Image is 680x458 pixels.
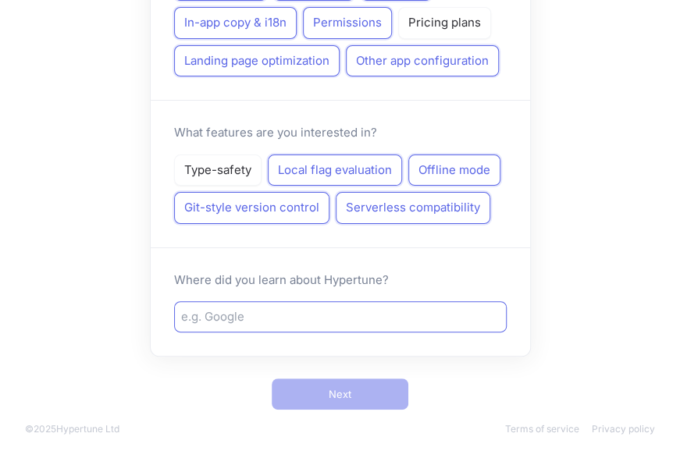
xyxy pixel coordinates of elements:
p: What features are you interested in? [174,124,377,142]
p: Pricing plans [408,14,481,32]
a: Privacy policy [592,423,655,435]
p: Landing page optimization [184,52,329,70]
a: Terms of service [505,423,579,435]
p: Other app configuration [356,52,489,70]
p: Type-safety [184,162,251,179]
p: Local flag evaluation [278,162,392,179]
p: In-app copy & i18n [184,14,287,32]
span: Next [329,389,351,399]
button: Next [272,378,408,410]
p: Permissions [313,14,382,32]
p: Git-style version control [184,199,319,217]
p: Where did you learn about Hypertune? [174,272,507,289]
p: Serverless compatibility [346,199,480,217]
div: © 2025 Hypertune Ltd [25,422,119,436]
input: e.g. Google [181,308,500,326]
p: Offline mode [418,162,490,179]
